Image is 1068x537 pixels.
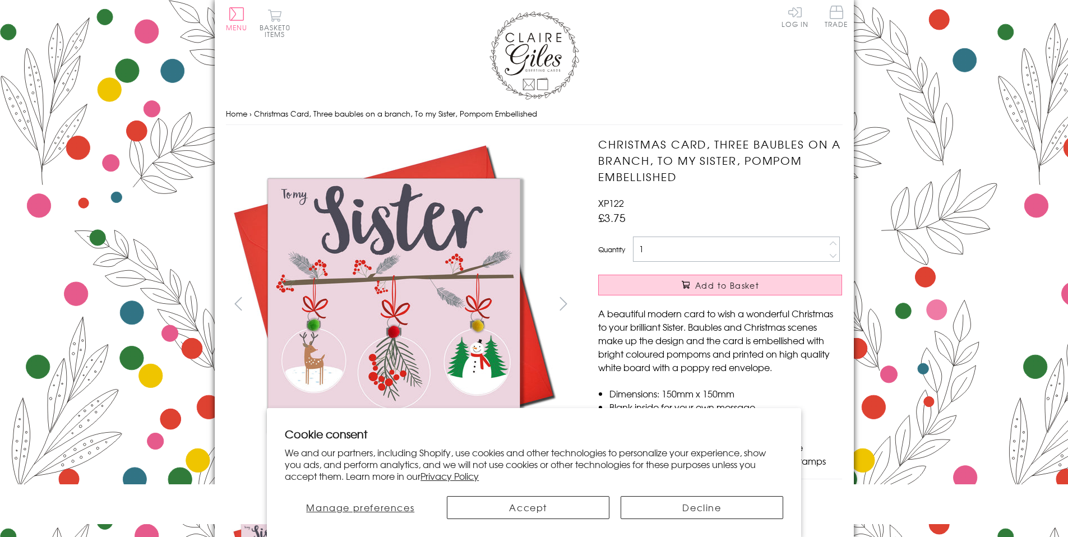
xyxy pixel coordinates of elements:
[420,469,479,483] a: Privacy Policy
[265,22,290,39] span: 0 items
[598,136,842,184] h1: Christmas Card, Three baubles on a branch, To my Sister, Pompom Embellished
[609,387,842,400] li: Dimensions: 150mm x 150mm
[285,447,783,482] p: We and our partners, including Shopify, use cookies and other technologies to personalize your ex...
[551,291,576,316] button: next
[285,426,783,442] h2: Cookie consent
[825,6,848,27] span: Trade
[598,307,842,374] p: A beautiful modern card to wish a wonderful Christmas to your brilliant Sister. Baubles and Chris...
[260,9,290,38] button: Basket0 items
[447,496,609,519] button: Accept
[598,244,625,254] label: Quantity
[621,496,783,519] button: Decline
[695,280,759,291] span: Add to Basket
[598,196,624,210] span: XP122
[226,103,843,126] nav: breadcrumbs
[306,501,414,514] span: Manage preferences
[598,275,842,295] button: Add to Basket
[226,108,247,119] a: Home
[285,496,436,519] button: Manage preferences
[598,210,626,225] span: £3.75
[609,400,842,414] li: Blank inside for your own message
[254,108,537,119] span: Christmas Card, Three baubles on a branch, To my Sister, Pompom Embellished
[489,11,579,100] img: Claire Giles Greetings Cards
[825,6,848,30] a: Trade
[226,291,251,316] button: prev
[226,22,248,33] span: Menu
[782,6,808,27] a: Log In
[249,108,252,119] span: ›
[226,136,562,473] img: Christmas Card, Three baubles on a branch, To my Sister, Pompom Embellished
[226,7,248,31] button: Menu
